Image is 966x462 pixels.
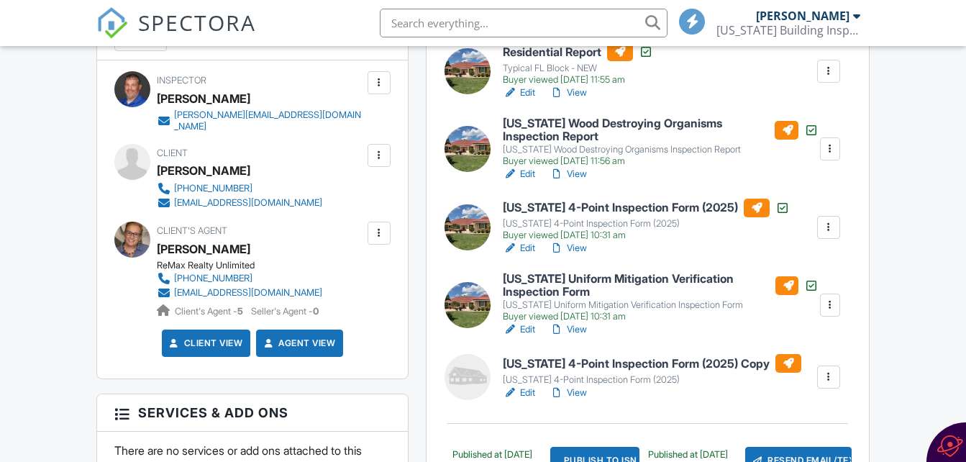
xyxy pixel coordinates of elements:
[503,354,801,386] a: [US_STATE] 4-Point Inspection Form (2025) Copy [US_STATE] 4-Point Inspection Form (2025)
[503,199,790,217] h6: [US_STATE] 4-Point Inspection Form (2025)
[157,109,364,132] a: [PERSON_NAME][EMAIL_ADDRESS][DOMAIN_NAME]
[157,88,250,109] div: [PERSON_NAME]
[503,42,653,61] h6: Residential Report
[174,197,322,209] div: [EMAIL_ADDRESS][DOMAIN_NAME]
[174,109,364,132] div: [PERSON_NAME][EMAIL_ADDRESS][DOMAIN_NAME]
[550,241,587,255] a: View
[175,306,245,317] span: Client's Agent -
[96,19,256,50] a: SPECTORA
[97,394,408,432] h3: Services & Add ons
[157,238,250,260] a: [PERSON_NAME]
[503,230,790,241] div: Buyer viewed [DATE] 10:31 am
[550,86,587,100] a: View
[174,273,252,284] div: [PHONE_NUMBER]
[157,271,322,286] a: [PHONE_NUMBER]
[503,386,535,400] a: Edit
[503,311,819,322] div: Buyer viewed [DATE] 10:31 am
[157,160,250,181] div: [PERSON_NAME]
[157,75,206,86] span: Inspector
[503,74,653,86] div: Buyer viewed [DATE] 11:55 am
[261,336,335,350] a: Agent View
[503,354,801,373] h6: [US_STATE] 4-Point Inspection Form (2025) Copy
[503,322,535,337] a: Edit
[157,148,188,158] span: Client
[157,260,334,271] div: ReMax Realty Unlimited
[503,63,653,74] div: Typical FL Block - NEW
[174,183,252,194] div: [PHONE_NUMBER]
[503,42,653,86] a: Residential Report Typical FL Block - NEW Buyer viewed [DATE] 11:55 am
[503,199,790,242] a: [US_STATE] 4-Point Inspection Form (2025) [US_STATE] 4-Point Inspection Form (2025) Buyer viewed ...
[503,273,819,298] h6: [US_STATE] Uniform Mitigation Verification Inspection Form
[550,386,587,400] a: View
[157,225,227,236] span: Client's Agent
[550,322,587,337] a: View
[157,181,322,196] a: [PHONE_NUMBER]
[503,241,535,255] a: Edit
[503,167,535,181] a: Edit
[550,167,587,181] a: View
[756,9,849,23] div: [PERSON_NAME]
[503,155,819,167] div: Buyer viewed [DATE] 11:56 am
[174,287,322,299] div: [EMAIL_ADDRESS][DOMAIN_NAME]
[503,144,819,155] div: [US_STATE] Wood Destroying Organisms Inspection Report
[138,7,256,37] span: SPECTORA
[167,336,243,350] a: Client View
[503,299,819,311] div: [US_STATE] Uniform Mitigation Verification Inspection Form
[503,117,819,142] h6: [US_STATE] Wood Destroying Organisms Inspection Report
[716,23,860,37] div: Florida Building Inspection Group
[251,306,319,317] span: Seller's Agent -
[380,9,667,37] input: Search everything...
[503,218,790,230] div: [US_STATE] 4-Point Inspection Form (2025)
[237,306,243,317] strong: 5
[157,286,322,300] a: [EMAIL_ADDRESS][DOMAIN_NAME]
[96,7,128,39] img: The Best Home Inspection Software - Spectora
[157,196,322,210] a: [EMAIL_ADDRESS][DOMAIN_NAME]
[313,306,319,317] strong: 0
[503,117,819,167] a: [US_STATE] Wood Destroying Organisms Inspection Report [US_STATE] Wood Destroying Organisms Inspe...
[503,86,535,100] a: Edit
[503,273,819,322] a: [US_STATE] Uniform Mitigation Verification Inspection Form [US_STATE] Uniform Mitigation Verifica...
[503,374,801,386] div: [US_STATE] 4-Point Inspection Form (2025)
